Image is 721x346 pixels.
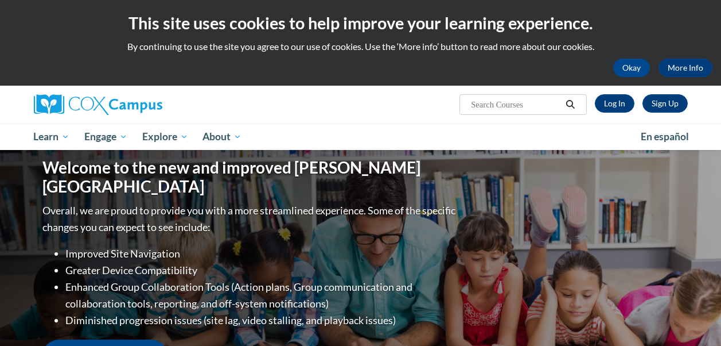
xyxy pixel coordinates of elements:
span: About [202,130,241,144]
input: Search Courses [470,98,562,112]
a: Explore [135,124,196,150]
li: Enhanced Group Collaboration Tools (Action plans, Group communication and collaboration tools, re... [65,279,458,312]
a: Log In [595,94,634,113]
a: About [195,124,249,150]
a: Register [642,94,688,113]
a: Cox Campus [34,94,240,115]
button: Search [562,98,579,112]
li: Diminished progression issues (site lag, video stalling, and playback issues) [65,312,458,329]
a: Learn [26,124,77,150]
li: Improved Site Navigation [65,245,458,262]
h2: This site uses cookies to help improve your learning experience. [9,11,712,34]
a: En español [633,125,696,149]
h1: Welcome to the new and improved [PERSON_NAME][GEOGRAPHIC_DATA] [42,158,458,197]
button: Okay [613,59,650,77]
span: Engage [84,130,127,144]
a: More Info [658,59,712,77]
span: Learn [33,130,69,144]
div: Main menu [25,124,696,150]
iframe: Button to launch messaging window [675,300,712,337]
span: Explore [142,130,188,144]
p: Overall, we are proud to provide you with a more streamlined experience. Some of the specific cha... [42,202,458,236]
p: By continuing to use the site you agree to our use of cookies. Use the ‘More info’ button to read... [9,40,712,53]
span: En español [641,130,689,143]
li: Greater Device Compatibility [65,262,458,279]
img: Cox Campus [34,94,162,115]
a: Engage [77,124,135,150]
